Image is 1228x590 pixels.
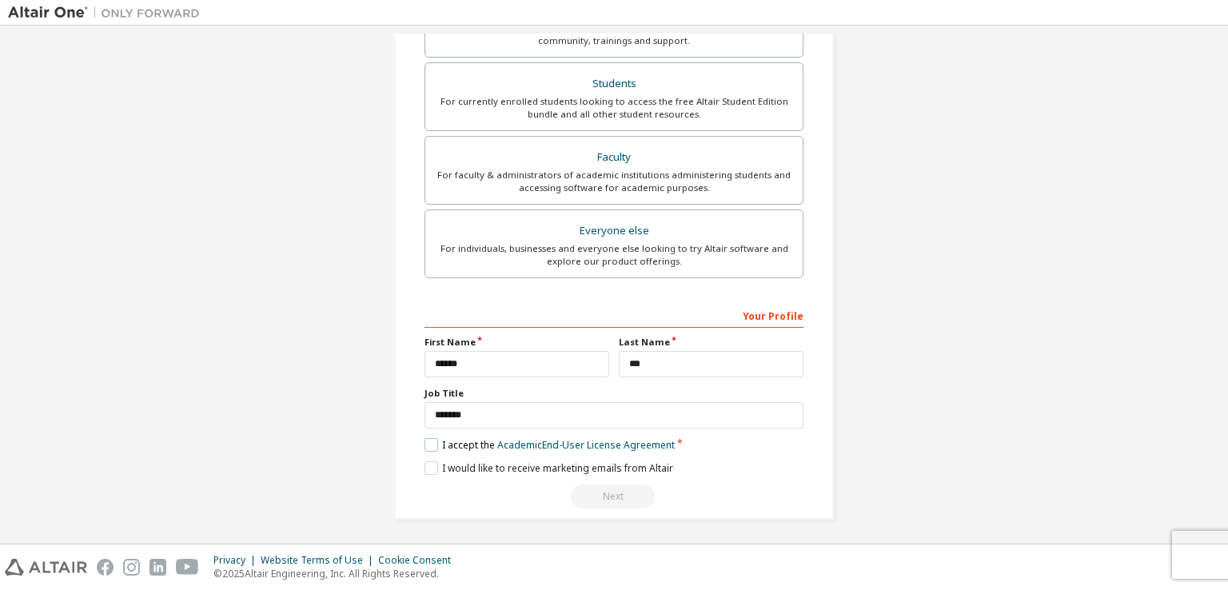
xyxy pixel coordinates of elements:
div: For currently enrolled students looking to access the free Altair Student Edition bundle and all ... [435,95,793,121]
div: Everyone else [435,220,793,242]
div: Your Profile [425,302,803,328]
div: For individuals, businesses and everyone else looking to try Altair software and explore our prod... [435,242,793,268]
div: Privacy [213,554,261,567]
img: facebook.svg [97,559,114,576]
img: altair_logo.svg [5,559,87,576]
p: © 2025 Altair Engineering, Inc. All Rights Reserved. [213,567,460,580]
label: Last Name [619,336,803,349]
label: Job Title [425,387,803,400]
img: Altair One [8,5,208,21]
div: Website Terms of Use [261,554,378,567]
label: I would like to receive marketing emails from Altair [425,461,673,475]
label: First Name [425,336,609,349]
a: Academic End-User License Agreement [497,438,675,452]
div: Cookie Consent [378,554,460,567]
div: For existing customers looking to access software downloads, HPC resources, community, trainings ... [435,22,793,47]
div: Faculty [435,146,793,169]
div: Students [435,73,793,95]
img: youtube.svg [176,559,199,576]
div: Read and acccept EULA to continue [425,484,803,508]
img: instagram.svg [123,559,140,576]
label: I accept the [425,438,675,452]
div: For faculty & administrators of academic institutions administering students and accessing softwa... [435,169,793,194]
img: linkedin.svg [150,559,166,576]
